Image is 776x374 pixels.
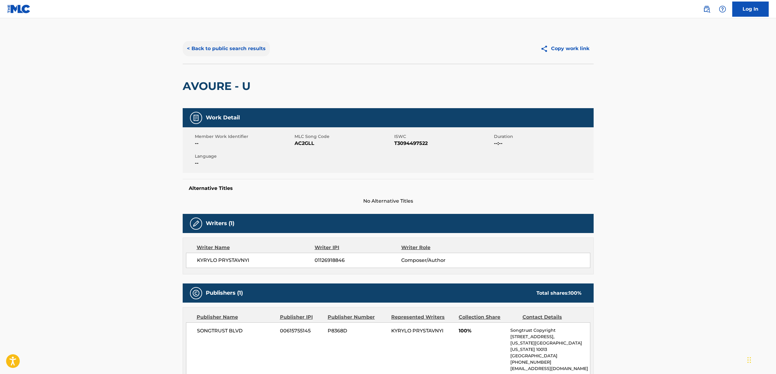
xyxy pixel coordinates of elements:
span: Language [195,153,293,160]
p: Songtrust Copyright [510,327,590,334]
div: Contact Details [523,314,581,321]
button: < Back to public search results [183,41,270,56]
span: ISWC [394,133,492,140]
div: Writer Role [401,244,480,251]
h5: Publishers (1) [206,290,243,297]
iframe: Chat Widget [746,345,776,374]
div: Help [716,3,729,15]
p: [EMAIL_ADDRESS][DOMAIN_NAME] [510,365,590,372]
div: Total shares: [536,290,581,297]
h2: AVOURE - U [183,79,253,93]
span: P8368D [328,327,387,335]
div: Publisher IPI [280,314,323,321]
div: Collection Share [459,314,518,321]
span: KYRYLO PRYSTAVNYI [197,257,315,264]
img: MLC Logo [7,5,31,13]
div: Drag [747,351,751,369]
h5: Writers (1) [206,220,234,227]
img: Copy work link [540,45,551,53]
img: Publishers [192,290,200,297]
div: Publisher Name [197,314,275,321]
p: [GEOGRAPHIC_DATA] [510,353,590,359]
span: --:-- [494,140,592,147]
div: Writer IPI [315,244,401,251]
span: MLC Song Code [295,133,393,140]
p: [PHONE_NUMBER] [510,359,590,365]
span: AC2GLL [295,140,393,147]
span: -- [195,160,293,167]
h5: Work Detail [206,114,240,121]
span: T3094497522 [394,140,492,147]
span: 100% [459,327,506,335]
img: search [703,5,710,13]
img: Writers [192,220,200,227]
p: [STREET_ADDRESS], [510,334,590,340]
button: Copy work link [536,41,594,56]
span: KYRYLO PRYSTAVNYI [391,328,443,334]
div: Represented Writers [391,314,454,321]
span: 100 % [569,290,581,296]
span: Composer/Author [401,257,480,264]
span: No Alternative Titles [183,197,594,205]
span: SONGTRUST BLVD [197,327,276,335]
img: Work Detail [192,114,200,122]
p: [US_STATE][GEOGRAPHIC_DATA][US_STATE] 10013 [510,340,590,353]
div: Writer Name [197,244,315,251]
img: help [719,5,726,13]
h5: Alternative Titles [189,185,588,191]
span: -- [195,140,293,147]
a: Public Search [701,3,713,15]
span: 00615755145 [280,327,323,335]
div: Publisher Number [328,314,387,321]
span: Duration [494,133,592,140]
span: Member Work Identifier [195,133,293,140]
span: 01126918846 [315,257,401,264]
a: Log In [732,2,769,17]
